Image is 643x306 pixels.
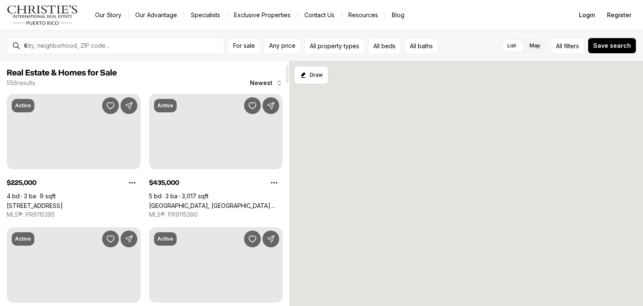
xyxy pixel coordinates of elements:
[574,7,600,23] button: Login
[102,97,119,114] button: Save Property: Calle 1 VILLAS DE LEVITTOWN #A12
[228,38,260,54] button: For sale
[264,38,301,54] button: Any price
[88,9,128,21] a: Our Story
[269,42,296,49] span: Any price
[262,231,279,247] button: Share Property
[501,38,523,53] label: List
[556,41,562,50] span: All
[588,38,636,54] button: Save search
[244,97,261,114] button: Save Property: College Park IV LOVAINA
[266,174,283,191] button: Property options
[523,38,547,53] label: Map
[298,9,341,21] button: Contact Us
[304,38,365,54] button: All property types
[550,38,584,54] button: Allfilters
[121,97,137,114] button: Share Property
[129,9,184,21] a: Our Advantage
[294,66,328,84] button: Start drawing
[593,42,631,49] span: Save search
[262,97,279,114] button: Share Property
[602,7,636,23] button: Register
[7,5,78,25] img: logo
[250,80,273,86] span: Newest
[245,75,288,91] button: Newest
[7,202,63,209] a: Calle 1 VILLAS DE LEVITTOWN #A12, TOA BAJA PR, 00949
[15,236,31,242] p: Active
[184,9,227,21] a: Specialists
[7,80,35,86] p: 556 results
[607,12,631,18] span: Register
[15,102,31,109] p: Active
[7,69,117,77] span: Real Estate & Homes for Sale
[149,202,283,209] a: College Park IV LOVAINA, SAN JUAN PR, 00921
[404,38,438,54] button: All baths
[368,38,401,54] button: All beds
[579,12,595,18] span: Login
[233,42,255,49] span: For sale
[121,231,137,247] button: Share Property
[385,9,411,21] a: Blog
[102,231,119,247] button: Save Property: 2256 CACIQUE
[227,9,297,21] a: Exclusive Properties
[244,231,261,247] button: Save Property:
[564,41,579,50] span: filters
[157,236,173,242] p: Active
[342,9,385,21] a: Resources
[124,174,141,191] button: Property options
[157,102,173,109] p: Active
